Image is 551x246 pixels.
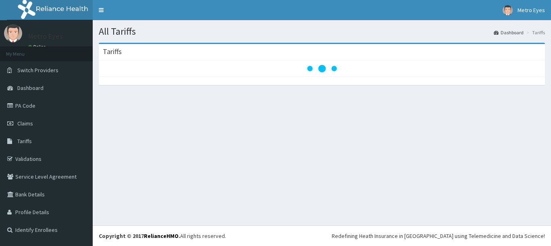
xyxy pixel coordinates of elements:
[494,29,524,36] a: Dashboard
[306,52,338,85] svg: audio-loading
[99,26,545,37] h1: All Tariffs
[524,29,545,36] li: Tariffs
[503,5,513,15] img: User Image
[28,33,63,40] p: Metro Eyes
[518,6,545,14] span: Metro Eyes
[17,84,44,92] span: Dashboard
[17,120,33,127] span: Claims
[332,232,545,240] div: Redefining Heath Insurance in [GEOGRAPHIC_DATA] using Telemedicine and Data Science!
[103,48,122,55] h3: Tariffs
[93,225,551,246] footer: All rights reserved.
[99,232,180,240] strong: Copyright © 2017 .
[17,67,58,74] span: Switch Providers
[4,24,22,42] img: User Image
[28,44,48,50] a: Online
[144,232,179,240] a: RelianceHMO
[17,138,32,145] span: Tariffs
